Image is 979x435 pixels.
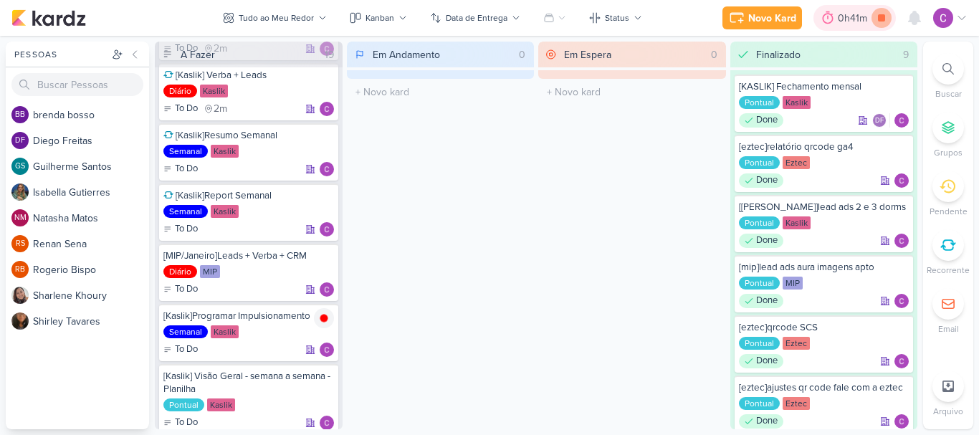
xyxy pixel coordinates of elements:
[320,343,334,357] div: Responsável: Carlos Lima
[11,287,29,304] img: Sharlene Khoury
[204,102,227,116] div: último check-in há 2 meses
[11,312,29,330] img: Shirley Tavares
[163,145,208,158] div: Semanal
[14,214,27,222] p: NM
[33,133,149,148] div: D i e g o F r e i t a s
[11,209,29,226] div: Natasha Matos
[163,102,198,116] div: To Do
[739,140,909,153] div: [eztec]relatório qrcode ga4
[320,102,334,116] div: Responsável: Carlos Lima
[11,261,29,278] div: Rogerio Bispo
[894,113,909,128] div: Responsável: Carlos Lima
[872,113,890,128] div: Colaboradores: Diego Freitas
[875,118,884,125] p: DF
[783,216,811,229] div: Kaslik
[894,294,909,308] div: Responsável: Carlos Lima
[163,162,198,176] div: To Do
[935,87,962,100] p: Buscar
[33,107,149,123] div: b r e n d a b o s s o
[705,47,723,62] div: 0
[872,113,887,128] div: Diego Freitas
[783,156,810,169] div: Eztec
[33,288,149,303] div: S h a r l e n e K h o u r y
[175,416,198,430] p: To Do
[933,405,963,418] p: Arquivo
[33,159,149,174] div: G u i l h e r m e S a n t o s
[739,113,783,128] div: Done
[175,343,198,357] p: To Do
[350,82,532,102] input: + Novo kard
[930,205,968,218] p: Pendente
[934,146,963,159] p: Grupos
[783,397,810,410] div: Eztec
[320,102,334,116] img: Carlos Lima
[163,205,208,218] div: Semanal
[923,53,973,100] li: Ctrl + F
[11,73,143,96] input: Buscar Pessoas
[175,222,198,236] p: To Do
[320,222,334,236] div: Responsável: Carlos Lima
[33,314,149,329] div: S h i r l e y T a v a r e s
[783,96,811,109] div: Kaslik
[739,156,780,169] div: Pontual
[200,265,220,278] div: MIP
[163,343,198,357] div: To Do
[894,354,909,368] img: Carlos Lima
[163,310,334,322] div: [Kaslik]Programar Impulsionamento
[207,398,235,411] div: Kaslik
[783,337,810,350] div: Eztec
[175,102,198,116] p: To Do
[739,337,780,350] div: Pontual
[33,236,149,252] div: R e n a n S e n a
[33,185,149,200] div: I s a b e l l a G u t i e r r e s
[739,234,783,248] div: Done
[181,47,215,62] div: A Fazer
[739,294,783,308] div: Done
[739,321,909,334] div: [eztec]qrcode SCS
[739,354,783,368] div: Done
[739,201,909,214] div: [kaslik]lead ads 2 e 3 dorms
[756,354,778,368] p: Done
[739,277,780,290] div: Pontual
[11,106,29,123] div: brenda bosso
[211,325,239,338] div: Kaslik
[319,47,340,62] div: 19
[894,294,909,308] img: Carlos Lima
[163,416,198,430] div: To Do
[11,235,29,252] div: Renan Sena
[894,173,909,188] img: Carlos Lima
[320,416,334,430] div: Responsável: Carlos Lima
[320,162,334,176] img: Carlos Lima
[739,414,783,429] div: Done
[756,113,778,128] p: Done
[373,47,440,62] div: Em Andamento
[163,370,334,396] div: [Kaslik] Visão Geral - semana a semana - Planilha
[894,113,909,128] img: Carlos Lima
[320,222,334,236] img: Carlos Lima
[894,354,909,368] div: Responsável: Carlos Lima
[163,85,197,97] div: Diário
[739,397,780,410] div: Pontual
[11,9,86,27] img: kardz.app
[163,69,334,82] div: [Kaslik] Verba + Leads
[739,80,909,93] div: [KASLIK] Fechamento mensal
[15,111,25,119] p: bb
[214,104,227,114] span: 2m
[739,216,780,229] div: Pontual
[756,47,801,62] div: Finalizado
[739,173,783,188] div: Done
[748,11,796,26] div: Novo Kard
[739,96,780,109] div: Pontual
[15,137,25,145] p: DF
[894,234,909,248] div: Responsável: Carlos Lima
[163,249,334,262] div: [MIP/Janeiro]Leads + Verba + CRM
[320,343,334,357] img: Carlos Lima
[894,234,909,248] img: Carlos Lima
[756,173,778,188] p: Done
[163,282,198,297] div: To Do
[513,47,531,62] div: 0
[756,234,778,248] p: Done
[927,264,970,277] p: Recorrente
[541,82,723,102] input: + Novo kard
[838,11,871,26] div: 0h41m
